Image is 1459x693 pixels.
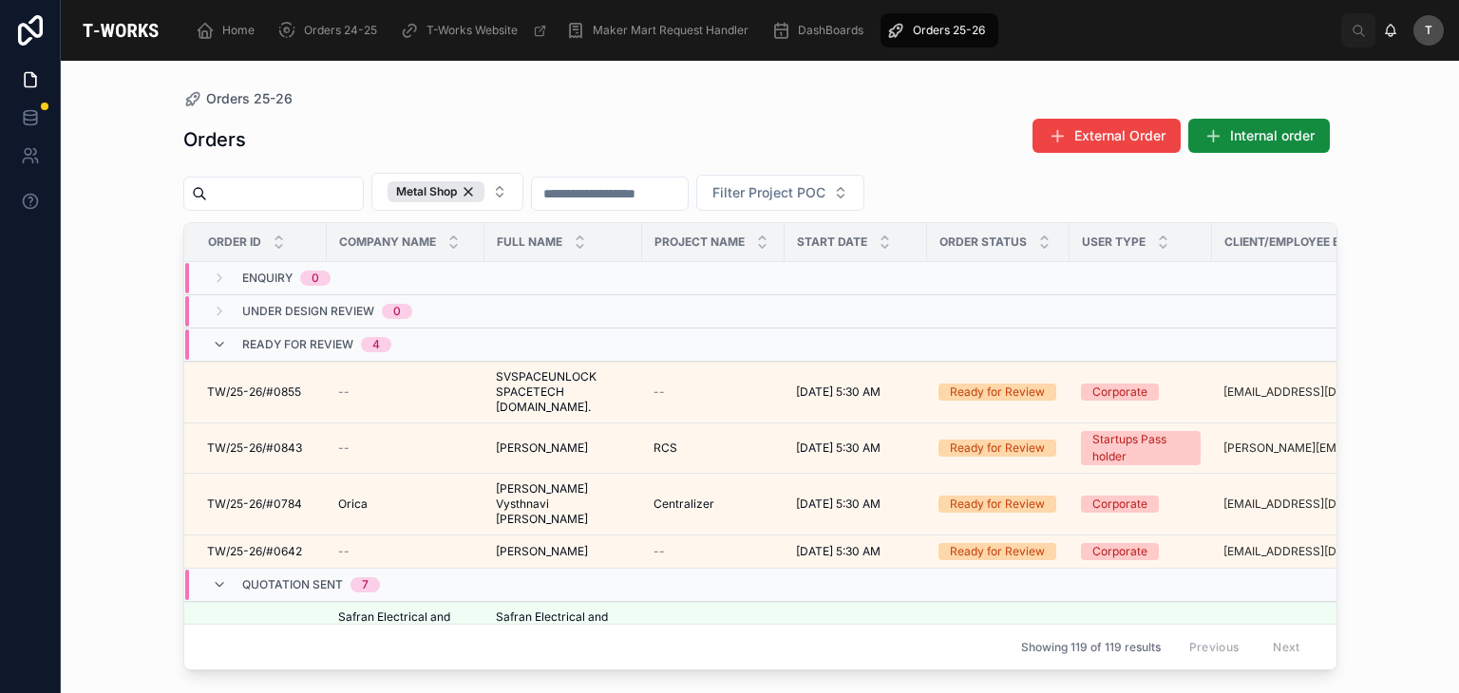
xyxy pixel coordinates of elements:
div: Corporate [1092,496,1147,513]
a: RCS [654,440,773,456]
a: Corporate [1081,496,1201,513]
div: Metal Shop [388,181,484,202]
span: [PERSON_NAME] [496,544,588,559]
a: TW/25-26/#0843 [207,440,315,456]
span: Project Name [654,234,745,250]
span: TW/25-26/#0855 [207,384,301,400]
span: Order ID [208,234,261,250]
a: Startups Pass holder [1081,431,1201,465]
img: App logo [76,15,165,46]
a: [PERSON_NAME][EMAIL_ADDRESS][DOMAIN_NAME] [1223,440,1393,456]
span: -- [338,440,350,456]
span: Filter Project POC [712,183,825,202]
span: [DATE] 5:30 AM [796,440,881,456]
span: TW/25-26/#0843 [207,440,302,456]
span: User Type [1082,234,1146,250]
a: Ready for Review [938,384,1058,401]
span: Client/Employee Email [1224,234,1368,250]
button: Internal order [1188,119,1330,153]
span: RCS [654,440,677,456]
div: scrollable content [180,9,1341,51]
a: -- [654,544,773,559]
span: Under Design Review [242,304,374,319]
a: -- [338,384,473,400]
span: -- [338,544,350,559]
span: TW/25-26/#0642 [207,544,302,559]
div: 4 [372,337,380,352]
a: Orica [338,496,473,512]
div: 0 [312,271,319,286]
div: 7 [362,577,369,592]
a: TW/25-26/#0784 [207,496,315,512]
span: Quotation Sent [242,577,343,592]
a: [DATE] 5:30 AM [796,440,916,456]
span: Internal order [1230,126,1315,145]
a: [DATE] 5:30 AM [796,496,916,512]
span: Orica [338,496,368,512]
span: T [1425,23,1432,38]
span: Centralizer [654,496,714,512]
a: Orders 25-26 [183,89,293,108]
a: Centralizer [654,496,773,512]
a: DashBoards [766,13,877,47]
a: [DATE] 5:30 AM [796,384,916,400]
div: Corporate [1092,543,1147,560]
span: Orders 24-25 [304,23,377,38]
span: [DATE] 5:30 AM [796,496,881,512]
a: Safran Electrical and Power India Private Limited [496,609,631,655]
a: [EMAIL_ADDRESS][DOMAIN_NAME] [1223,496,1393,512]
div: Corporate [1092,384,1147,401]
a: [DATE] 5:30 AM [796,544,916,559]
div: Ready for Review [950,384,1045,401]
a: [EMAIL_ADDRESS][DOMAIN_NAME] [1223,544,1393,559]
a: [EMAIL_ADDRESS][DOMAIN_NAME] [1223,384,1393,400]
span: [DATE] 5:30 AM [796,384,881,400]
span: -- [654,384,665,400]
a: Maker Mart Request Handler [560,13,762,47]
span: Ready for Review [242,337,353,352]
span: -- [654,544,665,559]
span: Company Name [339,234,436,250]
a: TW/25-26/#0642 [207,544,315,559]
a: [PERSON_NAME] Vysthnavi [PERSON_NAME] [496,481,631,527]
button: Select Button [371,173,523,211]
span: Enquiry [242,271,293,286]
a: Corporate [1081,384,1201,401]
span: Full Name [497,234,562,250]
span: Orders 25-26 [206,89,293,108]
span: Safran Electrical and Power India Private Limited. [338,609,473,655]
a: Orders 25-26 [881,13,998,47]
a: T-Works Website [394,13,557,47]
button: Unselect METAL_SHOP [388,181,484,202]
a: Ready for Review [938,440,1058,457]
a: Ready for Review [938,496,1058,513]
a: Corporate [1081,543,1201,560]
button: External Order [1033,119,1181,153]
span: T-Works Website [426,23,518,38]
a: Home [190,13,268,47]
div: 0 [393,304,401,319]
a: -- [338,440,473,456]
a: SVSPACEUNLOCK SPACETECH [DOMAIN_NAME]. [496,369,631,415]
span: [DATE] 5:30 AM [796,544,881,559]
a: -- [654,384,773,400]
div: Ready for Review [950,543,1045,560]
a: [PERSON_NAME] [496,440,631,456]
button: Select Button [696,175,864,211]
span: -- [338,384,350,400]
span: Order Status [939,234,1027,250]
a: TW/25-26/#0855 [207,384,315,400]
span: TW/25-26/#0784 [207,496,302,512]
span: Start Date [797,234,867,250]
span: Showing 119 of 119 results [1021,640,1161,655]
span: Maker Mart Request Handler [593,23,748,38]
div: Startups Pass holder [1092,431,1189,465]
a: [PERSON_NAME] [496,544,631,559]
